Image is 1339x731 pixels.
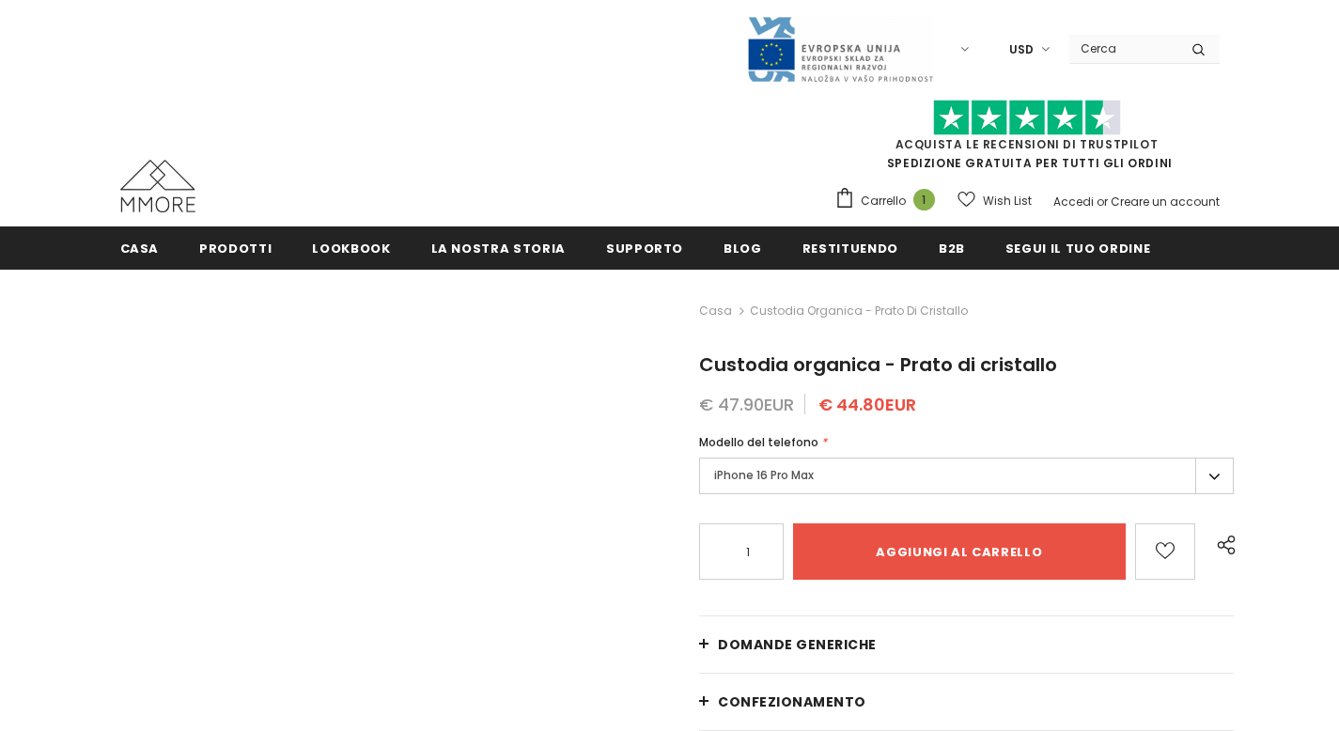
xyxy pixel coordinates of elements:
span: Lookbook [312,240,390,257]
span: CONFEZIONAMENTO [718,692,866,711]
a: Javni Razpis [746,40,934,56]
a: supporto [606,226,683,269]
a: B2B [939,226,965,269]
span: Casa [120,240,160,257]
span: USD [1009,40,1034,59]
span: Prodotti [199,240,272,257]
span: La nostra storia [431,240,566,257]
a: Wish List [958,184,1032,217]
a: Carrello 1 [834,187,944,215]
a: Casa [120,226,160,269]
a: Acquista le recensioni di TrustPilot [895,136,1159,152]
a: Blog [724,226,762,269]
span: Restituendo [802,240,898,257]
a: Prodotti [199,226,272,269]
a: Lookbook [312,226,390,269]
span: B2B [939,240,965,257]
a: CONFEZIONAMENTO [699,674,1234,730]
a: Segui il tuo ordine [1005,226,1150,269]
input: Search Site [1069,35,1177,62]
span: € 47.90EUR [699,393,794,416]
span: € 44.80EUR [818,393,916,416]
span: Carrello [861,192,906,210]
img: Fidati di Pilot Stars [933,100,1121,136]
a: Accedi [1053,194,1094,210]
label: iPhone 16 Pro Max [699,458,1234,494]
img: Javni Razpis [746,15,934,84]
span: Segui il tuo ordine [1005,240,1150,257]
span: supporto [606,240,683,257]
span: Wish List [983,192,1032,210]
input: Aggiungi al carrello [793,523,1126,580]
a: Creare un account [1111,194,1220,210]
span: Custodia organica - Prato di cristallo [750,300,968,322]
a: La nostra storia [431,226,566,269]
a: Domande generiche [699,616,1234,673]
span: 1 [913,189,935,210]
span: SPEDIZIONE GRATUITA PER TUTTI GLI ORDINI [834,108,1220,171]
span: Blog [724,240,762,257]
span: Domande generiche [718,635,877,654]
img: Casi MMORE [120,160,195,212]
a: Casa [699,300,732,322]
a: Restituendo [802,226,898,269]
span: or [1097,194,1108,210]
span: Modello del telefono [699,434,818,450]
span: Custodia organica - Prato di cristallo [699,351,1057,378]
